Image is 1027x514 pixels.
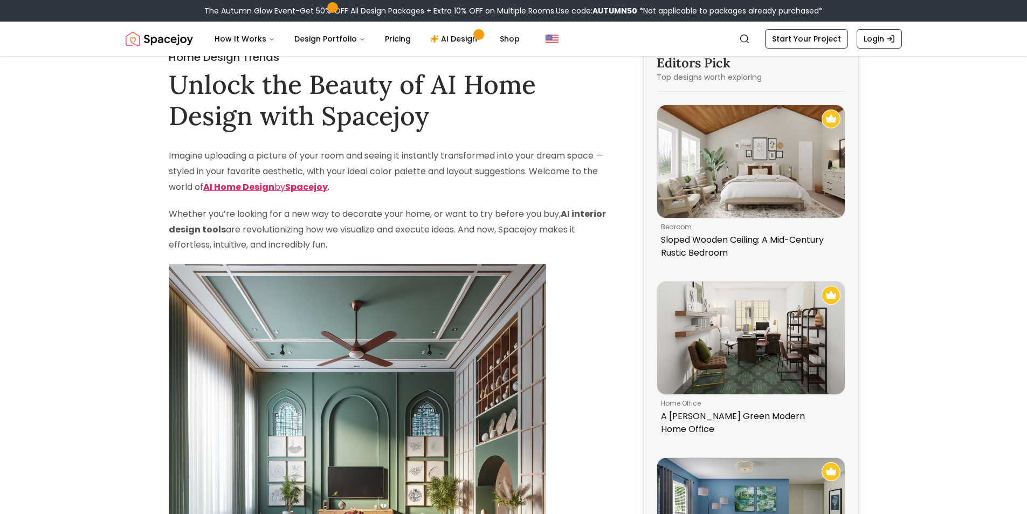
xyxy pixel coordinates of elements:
[857,29,902,49] a: Login
[822,109,840,128] img: Recommended Spacejoy Design - Sloped Wooden Ceiling: A Mid-Century Rustic Bedroom
[657,54,845,72] h3: Editors Pick
[376,28,419,50] a: Pricing
[657,105,845,264] a: Sloped Wooden Ceiling: A Mid-Century Rustic BedroomRecommended Spacejoy Design - Sloped Wooden Ce...
[203,181,274,193] strong: AI Home Design
[422,28,489,50] a: AI Design
[126,28,193,50] img: Spacejoy Logo
[637,5,823,16] span: *Not applicable to packages already purchased*
[204,5,823,16] div: The Autumn Glow Event-Get 50% OFF All Design Packages + Extra 10% OFF on Multiple Rooms.
[822,462,840,481] img: Recommended Spacejoy Design - Kids Living Room: Modern with Bold Colors
[657,105,845,218] img: Sloped Wooden Ceiling: A Mid-Century Rustic Bedroom
[126,22,902,56] nav: Global
[657,72,845,83] p: Top designs worth exploring
[556,5,637,16] span: Use code:
[169,207,615,253] p: Whether you’re looking for a new way to decorate your home, or want to try before you buy, are re...
[285,181,328,193] strong: Spacejoy
[661,223,837,231] p: bedroom
[657,282,845,394] img: A Moss Green Modern Home Office
[491,28,528,50] a: Shop
[126,28,193,50] a: Spacejoy
[206,28,284,50] button: How It Works
[286,28,374,50] button: Design Portfolio
[169,208,606,236] strong: AI interior design tools
[169,69,615,131] h1: Unlock the Beauty of AI Home Design with Spacejoy
[765,29,848,49] a: Start Your Project
[657,281,845,440] a: A Moss Green Modern Home OfficeRecommended Spacejoy Design - A Moss Green Modern Home Officehome ...
[546,32,559,45] img: United States
[661,399,837,408] p: home office
[169,148,615,195] p: Imagine uploading a picture of your room and seeing it instantly transformed into your dream spac...
[592,5,637,16] b: AUTUMN50
[661,410,837,436] p: A [PERSON_NAME] Green Modern Home Office
[169,50,615,65] h2: Home Design Trends
[822,286,840,305] img: Recommended Spacejoy Design - A Moss Green Modern Home Office
[661,234,837,259] p: Sloped Wooden Ceiling: A Mid-Century Rustic Bedroom
[203,181,328,193] a: AI Home DesignbySpacejoy
[206,28,528,50] nav: Main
